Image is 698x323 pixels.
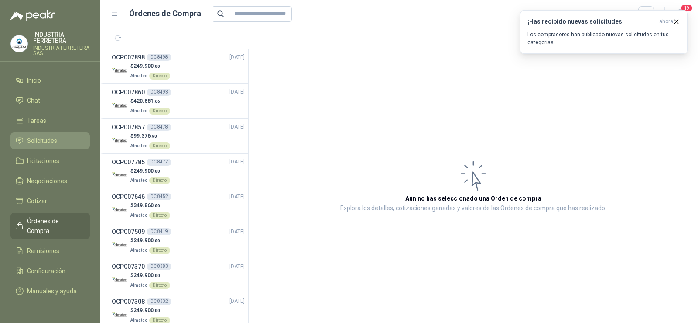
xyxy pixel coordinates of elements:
span: Negociaciones [27,176,67,186]
div: Directo [149,108,170,115]
img: Company Logo [112,273,127,288]
p: Los compradores han publicado nuevas solicitudes en tus categorías. [527,31,680,46]
span: 249.900 [133,168,160,174]
span: Almatec [130,318,147,323]
a: OCP007370OC 8383[DATE] Company Logo$249.900,00AlmatecDirecto [112,262,245,289]
span: Órdenes de Compra [27,216,82,236]
a: Cotizar [10,193,90,209]
div: OC 8383 [147,263,171,270]
p: INDUSTRIA FERRETERA [33,31,90,44]
a: OCP007509OC 8419[DATE] Company Logo$249.900,00AlmatecDirecto [112,227,245,254]
span: ,00 [154,64,160,69]
p: $ [130,62,170,70]
span: Almatec [130,248,147,253]
p: $ [130,167,170,175]
h1: Órdenes de Compra [129,7,201,20]
span: Almatec [130,178,147,183]
span: Almatec [130,143,147,148]
span: 420.681 [133,98,160,104]
button: ¡Has recibido nuevas solicitudes!ahora Los compradores han publicado nuevas solicitudes en tus ca... [520,10,688,54]
h3: OCP007509 [112,227,145,236]
h3: OCP007308 [112,297,145,306]
span: ,66 [154,99,160,104]
span: Cotizar [27,196,47,206]
a: OCP007860OC 8493[DATE] Company Logo$420.681,66AlmatecDirecto [112,87,245,115]
div: OC 8498 [147,54,171,61]
h3: ¡Has recibido nuevas solicitudes! [527,18,656,25]
span: Almatec [130,213,147,218]
a: Manuales y ayuda [10,283,90,299]
span: Remisiones [27,246,59,256]
h3: OCP007898 [112,52,145,62]
img: Company Logo [11,35,27,52]
p: $ [130,306,170,315]
img: Company Logo [112,63,127,79]
p: $ [130,132,170,140]
h3: OCP007370 [112,262,145,271]
p: $ [130,97,170,105]
span: Almatec [130,283,147,288]
span: [DATE] [229,88,245,96]
p: $ [130,201,170,210]
span: Inicio [27,76,41,85]
h3: Aún no has seleccionado una Orden de compra [405,194,541,203]
a: OCP007785OC 8477[DATE] Company Logo$249.900,00AlmatecDirecto [112,157,245,185]
span: 249.900 [133,307,160,313]
span: 19 [681,4,693,12]
span: 249.900 [133,63,160,69]
span: Chat [27,96,40,105]
div: OC 8332 [147,298,171,305]
img: Logo peakr [10,10,55,21]
span: [DATE] [229,228,245,236]
h3: OCP007785 [112,157,145,167]
div: Directo [149,142,170,149]
a: OCP007857OC 8478[DATE] Company Logo$99.376,90AlmatecDirecto [112,122,245,150]
h3: OCP007857 [112,122,145,132]
div: OC 8419 [147,228,171,235]
span: ,00 [154,238,160,243]
img: Company Logo [112,238,127,253]
a: Órdenes de Compra [10,213,90,239]
p: INDUSTRIA FERRETERA SAS [33,45,90,56]
div: Directo [149,247,170,254]
div: OC 8477 [147,159,171,166]
p: $ [130,236,170,245]
span: Licitaciones [27,156,59,166]
img: Company Logo [112,203,127,218]
div: OC 8452 [147,193,171,200]
span: ,00 [154,308,160,313]
span: Configuración [27,266,65,276]
img: Company Logo [112,308,127,323]
a: Remisiones [10,243,90,259]
span: Almatec [130,108,147,113]
a: Inicio [10,72,90,89]
div: Directo [149,177,170,184]
span: Tareas [27,116,46,125]
a: Solicitudes [10,132,90,149]
span: ahora [659,18,673,25]
span: ,00 [154,203,160,208]
img: Company Logo [112,168,127,183]
div: Directo [149,212,170,219]
span: 249.900 [133,272,160,278]
span: Manuales y ayuda [27,286,77,296]
a: Tareas [10,112,90,129]
p: $ [130,271,170,280]
span: ,00 [154,169,160,174]
span: [DATE] [229,297,245,306]
h3: OCP007646 [112,192,145,201]
span: [DATE] [229,193,245,201]
div: OC 8478 [147,124,171,131]
a: Negociaciones [10,173,90,189]
span: [DATE] [229,53,245,62]
a: OCP007646OC 8452[DATE] Company Logo$349.860,00AlmatecDirecto [112,192,245,219]
img: Company Logo [112,133,127,149]
span: 349.860 [133,202,160,208]
h3: OCP007860 [112,87,145,97]
span: Almatec [130,73,147,78]
span: [DATE] [229,158,245,166]
p: Explora los detalles, cotizaciones ganadas y valores de las Órdenes de compra que has realizado. [340,203,606,214]
button: 19 [672,6,688,22]
a: OCP007898OC 8498[DATE] Company Logo$249.900,00AlmatecDirecto [112,52,245,80]
span: 99.376 [133,133,157,139]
